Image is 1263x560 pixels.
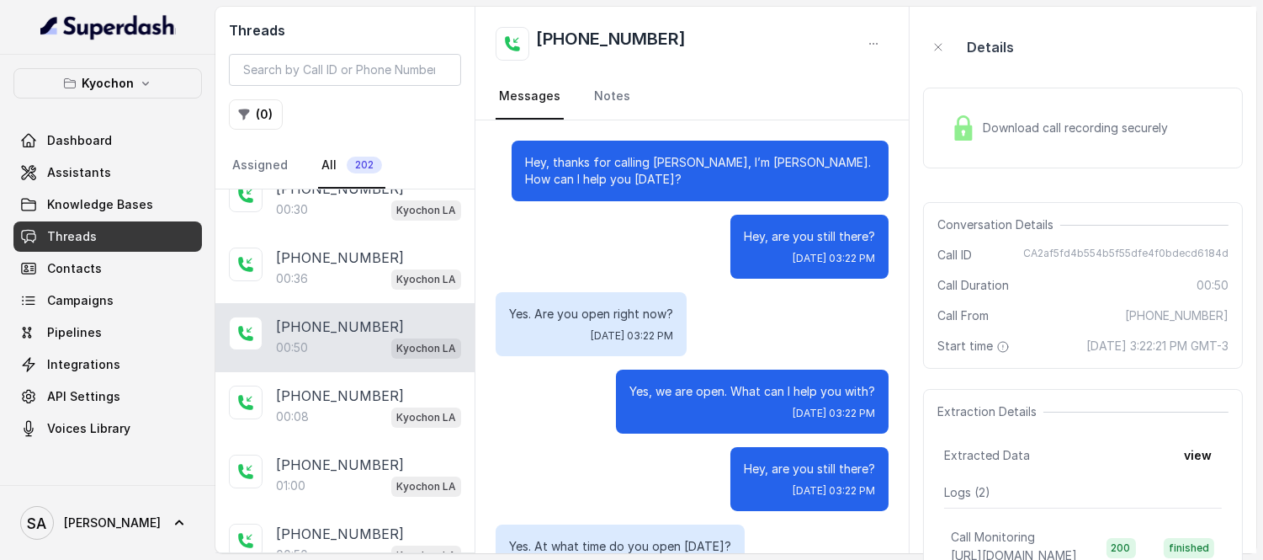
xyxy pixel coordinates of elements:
[47,292,114,309] span: Campaigns
[13,317,202,348] a: Pipelines
[47,164,111,181] span: Assistants
[396,478,456,495] p: Kyochon LA
[64,515,161,531] span: [PERSON_NAME]
[276,477,305,494] p: 01:00
[47,260,102,277] span: Contacts
[1086,338,1229,355] span: [DATE] 3:22:21 PM GMT-3
[229,99,283,130] button: (0)
[13,68,202,99] button: Kyochon
[591,74,634,120] a: Notes
[276,386,404,406] p: [PHONE_NUMBER]
[47,228,97,245] span: Threads
[13,285,202,316] a: Campaigns
[793,407,875,420] span: [DATE] 03:22 PM
[276,339,308,356] p: 00:50
[951,115,976,141] img: Lock Icon
[318,143,385,189] a: All202
[951,529,1035,546] p: Call Monitoring
[229,54,461,86] input: Search by Call ID or Phone Number
[744,228,875,245] p: Hey, are you still there?
[276,270,308,287] p: 00:36
[983,120,1175,136] span: Download call recording securely
[1023,247,1229,264] span: CA2af5fd4b554b5f55dfe4f0bdecd6184d
[47,324,102,341] span: Pipelines
[937,277,1009,294] span: Call Duration
[937,403,1043,420] span: Extraction Details
[967,37,1014,57] p: Details
[944,447,1030,464] span: Extracted Data
[509,538,731,555] p: Yes. At what time do you open [DATE]?
[1174,440,1222,471] button: view
[47,420,130,437] span: Voices Library
[944,484,1222,501] p: Logs ( 2 )
[744,461,875,477] p: Hey, are you still there?
[496,74,888,120] nav: Tabs
[276,408,309,425] p: 00:08
[229,20,461,40] h2: Threads
[496,74,564,120] a: Messages
[47,132,112,149] span: Dashboard
[937,247,972,264] span: Call ID
[47,388,120,405] span: API Settings
[536,27,686,61] h2: [PHONE_NUMBER]
[13,413,202,444] a: Voices Library
[396,202,456,219] p: Kyochon LA
[28,515,47,532] text: SA
[629,383,875,400] p: Yes, we are open. What can I help you with?
[793,484,875,498] span: [DATE] 03:22 PM
[1125,307,1229,324] span: [PHONE_NUMBER]
[82,73,134,93] p: Kyochon
[396,409,456,426] p: Kyochon LA
[229,143,291,189] a: Assigned
[276,248,404,268] p: [PHONE_NUMBER]
[13,157,202,188] a: Assistants
[13,349,202,380] a: Integrations
[525,154,875,188] p: Hey, thanks for calling [PERSON_NAME], I’m [PERSON_NAME]. How can I help you [DATE]?
[40,13,176,40] img: light.svg
[276,455,404,475] p: [PHONE_NUMBER]
[1164,538,1214,558] span: finished
[13,221,202,252] a: Threads
[13,189,202,220] a: Knowledge Bases
[347,157,382,173] span: 202
[396,271,456,288] p: Kyochon LA
[937,307,989,324] span: Call From
[276,317,404,337] p: [PHONE_NUMBER]
[937,216,1060,233] span: Conversation Details
[13,381,202,412] a: API Settings
[47,196,153,213] span: Knowledge Bases
[13,125,202,156] a: Dashboard
[793,252,875,265] span: [DATE] 03:22 PM
[396,340,456,357] p: Kyochon LA
[591,329,673,343] span: [DATE] 03:22 PM
[47,356,120,373] span: Integrations
[1197,277,1229,294] span: 00:50
[1106,538,1136,558] span: 200
[276,201,308,218] p: 00:30
[229,143,461,189] nav: Tabs
[276,524,404,544] p: [PHONE_NUMBER]
[13,253,202,284] a: Contacts
[13,499,202,547] a: [PERSON_NAME]
[937,338,1013,355] span: Start time
[509,306,673,323] p: Yes. Are you open right now?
